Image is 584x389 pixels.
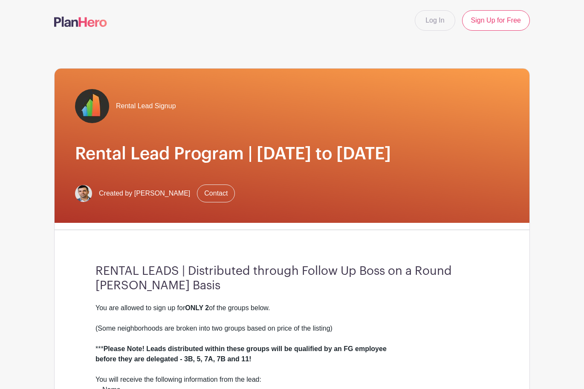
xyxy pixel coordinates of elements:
[75,144,509,164] h1: Rental Lead Program | [DATE] to [DATE]
[197,184,235,202] a: Contact
[95,375,489,385] div: You will receive the following information from the lead:
[75,185,92,202] img: Screen%20Shot%202023-02-21%20at%2010.54.51%20AM.png
[462,10,530,31] a: Sign Up for Free
[99,188,190,199] span: Created by [PERSON_NAME]
[185,304,209,311] strong: ONLY 2
[95,323,489,334] div: (Some neighborhoods are broken into two groups based on price of the listing)
[95,264,489,293] h3: RENTAL LEADS | Distributed through Follow Up Boss on a Round [PERSON_NAME] Basis
[116,101,176,111] span: Rental Lead Signup
[75,89,109,123] img: fulton-grace-logo.jpeg
[95,303,489,313] div: You are allowed to sign up for of the groups below.
[54,17,107,27] img: logo-507f7623f17ff9eddc593b1ce0a138ce2505c220e1c5a4e2b4648c50719b7d32.svg
[104,345,387,352] strong: Please Note! Leads distributed within these groups will be qualified by an FG employee
[415,10,455,31] a: Log In
[95,355,251,363] strong: before they are delegated - 3B, 5, 7A, 7B and 11!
